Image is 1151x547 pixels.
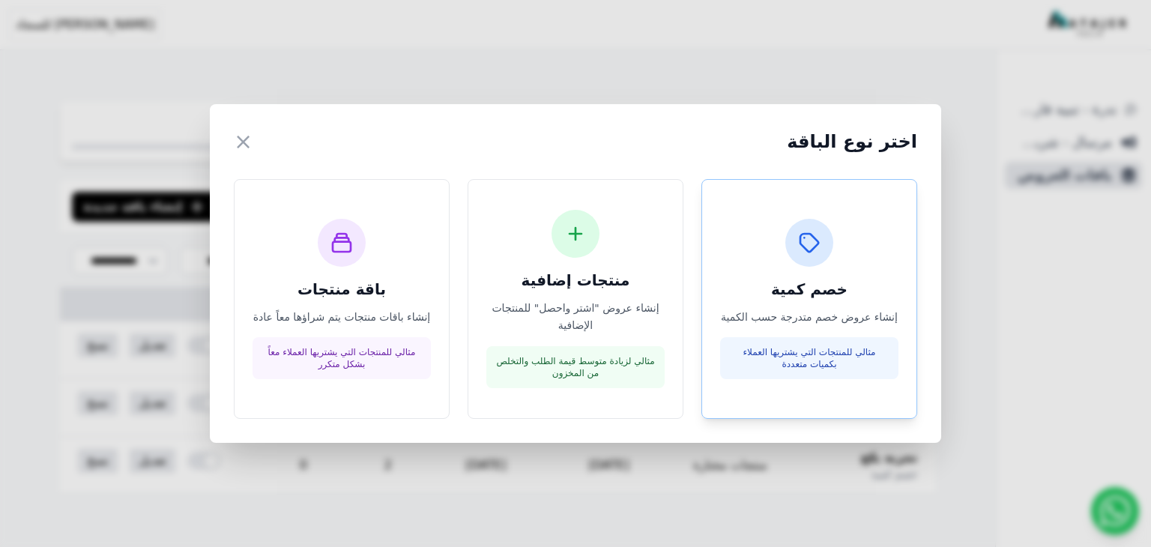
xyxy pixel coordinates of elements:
p: إنشاء باقات منتجات يتم شراؤها معاً عادة [253,309,431,326]
p: إنشاء عروض خصم متدرجة حسب الكمية [720,309,898,326]
h3: باقة منتجات [253,279,431,300]
h3: خصم كمية [720,279,898,300]
p: مثالي لزيادة متوسط قيمة الطلب والتخلص من المخزون [495,355,656,379]
h3: منتجات إضافية [486,270,665,291]
p: مثالي للمنتجات التي يشتريها العملاء معاً بشكل متكرر [262,346,422,370]
button: × [234,128,253,155]
p: إنشاء عروض "اشتر واحصل" للمنتجات الإضافية [486,300,665,334]
h2: اختر نوع الباقة [787,130,917,154]
p: مثالي للمنتجات التي يشتريها العملاء بكميات متعددة [729,346,889,370]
